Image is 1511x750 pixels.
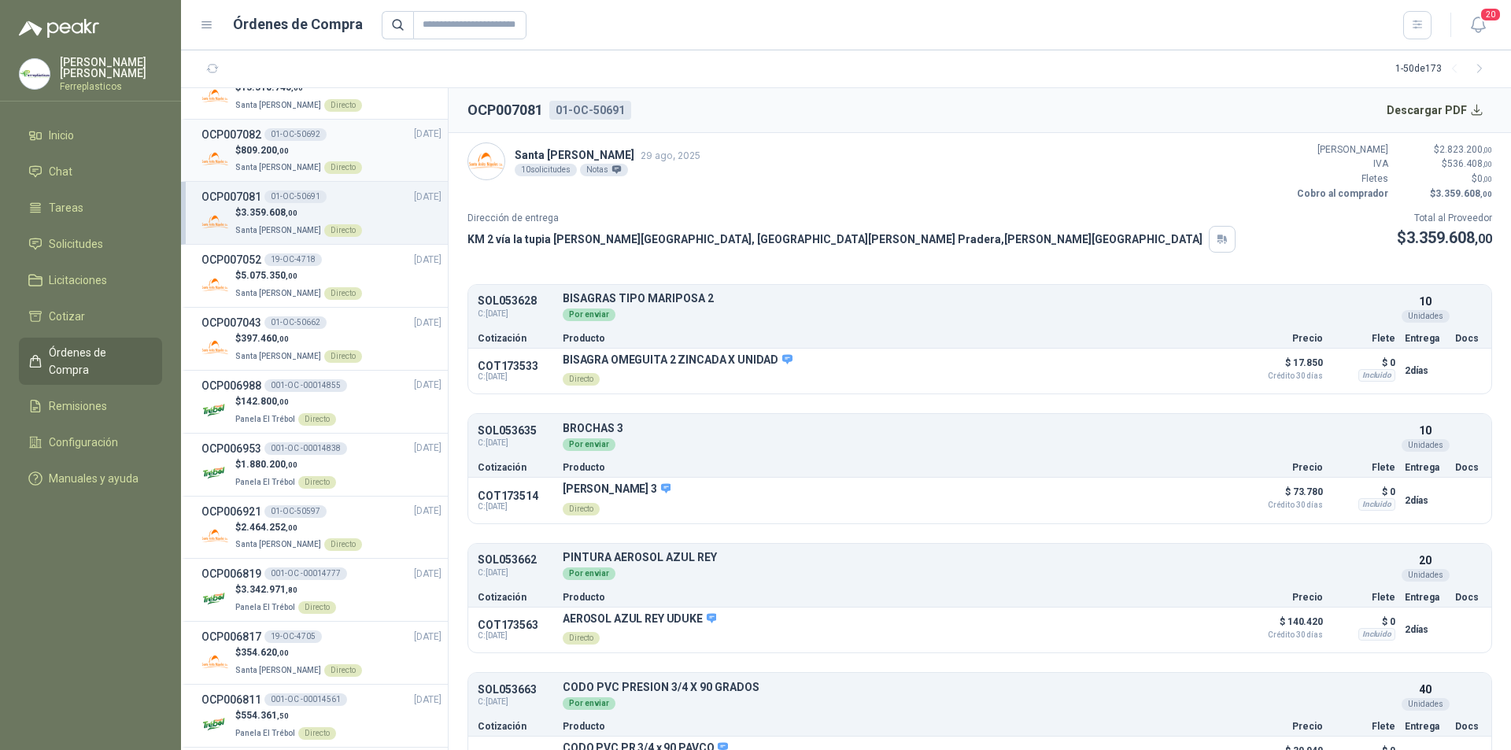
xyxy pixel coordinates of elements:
p: Precio [1244,463,1323,472]
p: Docs [1455,722,1482,731]
span: 554.361 [241,710,289,721]
p: COT173514 [478,490,553,502]
p: 2 días [1405,491,1446,510]
span: Chat [49,163,72,180]
div: Incluido [1358,498,1395,511]
p: BROCHAS 3 [563,423,1395,434]
p: Precio [1244,334,1323,343]
img: Company Logo [201,208,229,235]
span: 5.075.350 [241,270,297,281]
div: Notas [580,164,628,176]
p: $ [235,457,336,472]
p: COT173563 [478,619,553,631]
div: Por enviar [563,697,615,710]
span: C: [DATE] [478,631,553,641]
p: $ [1398,157,1492,172]
a: Solicitudes [19,229,162,259]
span: 536.408 [1447,158,1492,169]
span: 13.310.745 [241,82,303,93]
p: CODO PVC PRESION 3/4 X 90 GRADOS [563,682,1395,693]
span: Santa [PERSON_NAME] [235,163,321,172]
p: [PERSON_NAME] 3 [563,482,671,497]
p: [PERSON_NAME] [PERSON_NAME] [60,57,162,79]
p: Docs [1455,593,1482,602]
h3: OCP006817 [201,628,261,645]
span: Tareas [49,199,83,216]
img: Company Logo [468,143,504,179]
div: 01-OC-50597 [264,505,327,518]
img: Company Logo [201,397,229,424]
span: [DATE] [414,253,441,268]
p: 10 [1419,422,1432,439]
p: $ [235,205,362,220]
span: Santa [PERSON_NAME] [235,540,321,549]
div: Por enviar [563,308,615,321]
span: Panela El Trébol [235,415,295,423]
p: $ 0 [1332,353,1395,372]
span: Inicio [49,127,74,144]
p: Ferreplasticos [60,82,162,91]
p: AEROSOL AZUL REY UDUKE [563,612,716,626]
p: $ [235,645,362,660]
a: Tareas [19,193,162,223]
span: Solicitudes [49,235,103,253]
p: Flete [1332,722,1395,731]
a: Chat [19,157,162,187]
p: Cobro al comprador [1294,187,1388,201]
span: 2.823.200 [1439,144,1492,155]
a: OCP006988001-OC -00014855[DATE] Company Logo$142.800,00Panela El TrébolDirecto [201,377,441,427]
p: $ 0 [1332,482,1395,501]
div: Directo [298,476,336,489]
a: Manuales y ayuda [19,464,162,493]
p: Docs [1455,334,1482,343]
p: $ [235,582,336,597]
img: Company Logo [201,523,229,550]
span: ,00 [277,146,289,155]
div: 19-OC-4718 [264,253,322,266]
span: Santa [PERSON_NAME] [235,352,321,360]
p: $ [235,331,362,346]
p: Precio [1244,722,1323,731]
span: ,50 [277,711,289,720]
span: ,00 [1475,231,1492,246]
span: [DATE] [414,441,441,456]
img: Company Logo [201,145,229,172]
span: ,00 [1483,175,1492,183]
span: [DATE] [414,378,441,393]
div: Directo [563,503,600,515]
a: OCP00708201-OC-50692[DATE] Company Logo$809.200,00Santa [PERSON_NAME]Directo [201,126,441,175]
p: 20 [1419,552,1432,569]
span: [DATE] [414,316,441,331]
p: $ [235,394,336,409]
p: Flete [1332,463,1395,472]
span: ,00 [277,334,289,343]
img: Company Logo [201,648,229,675]
img: Company Logo [201,460,229,487]
div: Directo [324,287,362,300]
span: C: [DATE] [478,372,553,382]
p: $ [235,268,362,283]
div: Directo [324,350,362,363]
p: Entrega [1405,593,1446,602]
span: ,00 [286,272,297,280]
p: Flete [1332,593,1395,602]
span: 29 ago, 2025 [641,150,700,161]
span: 3.359.608 [1435,188,1492,199]
a: Cotizar [19,301,162,331]
p: Producto [563,334,1235,343]
span: Configuración [49,434,118,451]
h3: OCP007082 [201,126,261,143]
a: OCP006811001-OC -00014561[DATE] Company Logo$554.361,50Panela El TrébolDirecto [201,691,441,741]
p: Producto [563,593,1235,602]
p: Entrega [1405,463,1446,472]
span: Panela El Trébol [235,729,295,737]
p: Dirección de entrega [467,211,1236,226]
div: Incluido [1358,369,1395,382]
div: Incluido [1358,628,1395,641]
span: Santa [PERSON_NAME] [235,226,321,235]
p: Producto [563,722,1235,731]
div: Directo [298,601,336,614]
span: Crédito 30 días [1244,372,1323,380]
p: SOL053628 [478,295,553,307]
div: Directo [324,224,362,237]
